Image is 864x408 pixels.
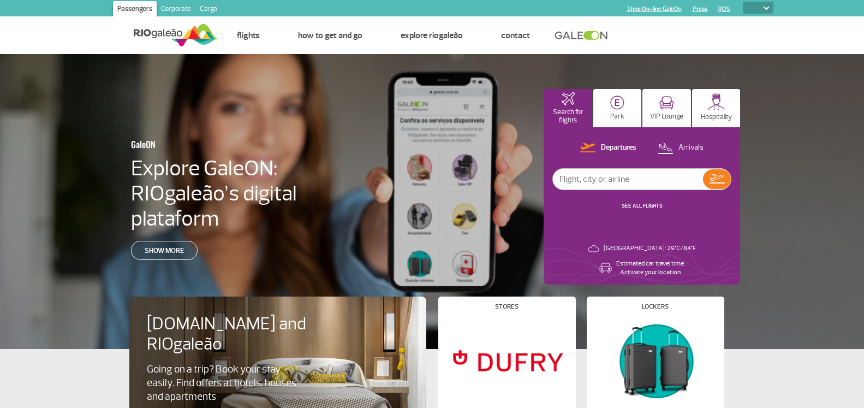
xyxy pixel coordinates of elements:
[650,113,683,121] p: VIP Lounge
[618,202,666,210] button: SEE ALL FLIGHTS
[131,133,313,156] h3: GaleON
[654,141,707,155] button: Arrivals
[298,30,362,41] a: How to get and go
[642,89,691,127] button: VIP Lounge
[553,169,703,190] input: Flight, city or airline
[601,143,636,153] p: Departures
[610,113,624,121] p: Park
[195,1,222,19] a: Cargo
[678,143,704,153] p: Arrivals
[610,96,624,110] img: carParkingHome.svg
[659,96,674,110] img: vipRoom.svg
[701,113,732,121] p: Hospitality
[718,5,730,13] a: RQS
[593,89,642,127] button: Park
[693,5,707,13] a: Press
[113,1,157,19] a: Passengers
[501,30,530,41] a: Contact
[147,363,302,404] p: Going on a trip? Book your stay easily. Find offers at hotels, houses and apartments
[595,318,714,403] img: Lockers
[131,156,367,231] h4: Explore GaleON: RIOgaleão’s digital plataform
[447,318,566,403] img: Stores
[604,244,696,253] p: [GEOGRAPHIC_DATA]: 29°C/84°F
[237,30,260,41] a: Flights
[708,93,725,110] img: hospitality.svg
[642,304,669,310] h4: Lockers
[157,1,195,19] a: Corporate
[616,259,685,277] p: Estimated car travel time: Activate your location
[147,314,320,354] h4: [DOMAIN_NAME] and RIOgaleão
[562,92,575,105] img: airplaneHomeActive.svg
[692,89,741,127] button: Hospitality
[544,89,592,127] button: Search for flights
[131,241,198,260] a: Show more
[495,304,519,310] h4: Stores
[401,30,463,41] a: Explore RIOgaleão
[622,202,663,209] a: SEE ALL FLIGHTS
[147,314,409,404] a: [DOMAIN_NAME] and RIOgaleãoGoing on a trip? Book your stay easily. Find offers at hotels, houses ...
[549,108,587,125] p: Search for flights
[577,141,640,155] button: Departures
[627,5,682,13] a: Shop On-line GaleOn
